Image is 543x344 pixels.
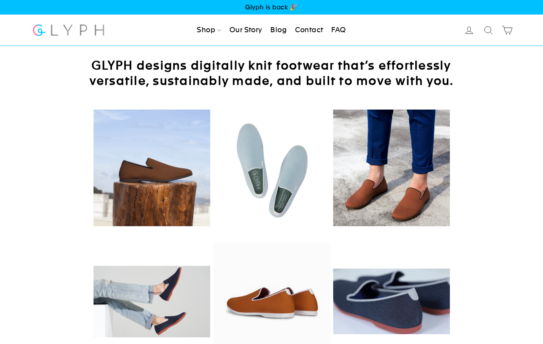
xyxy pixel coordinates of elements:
a: Contact [292,22,327,39]
a: Shop [194,22,224,39]
a: FAQ [328,22,349,39]
a: Blog [267,22,290,39]
a: Our Story [226,22,266,39]
ul: Primary [194,22,349,39]
h2: GLYPH designs digitally knit footwear that’s effortlessly versatile, sustainably made, and built ... [75,58,468,88]
img: Glyph [32,20,105,40]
